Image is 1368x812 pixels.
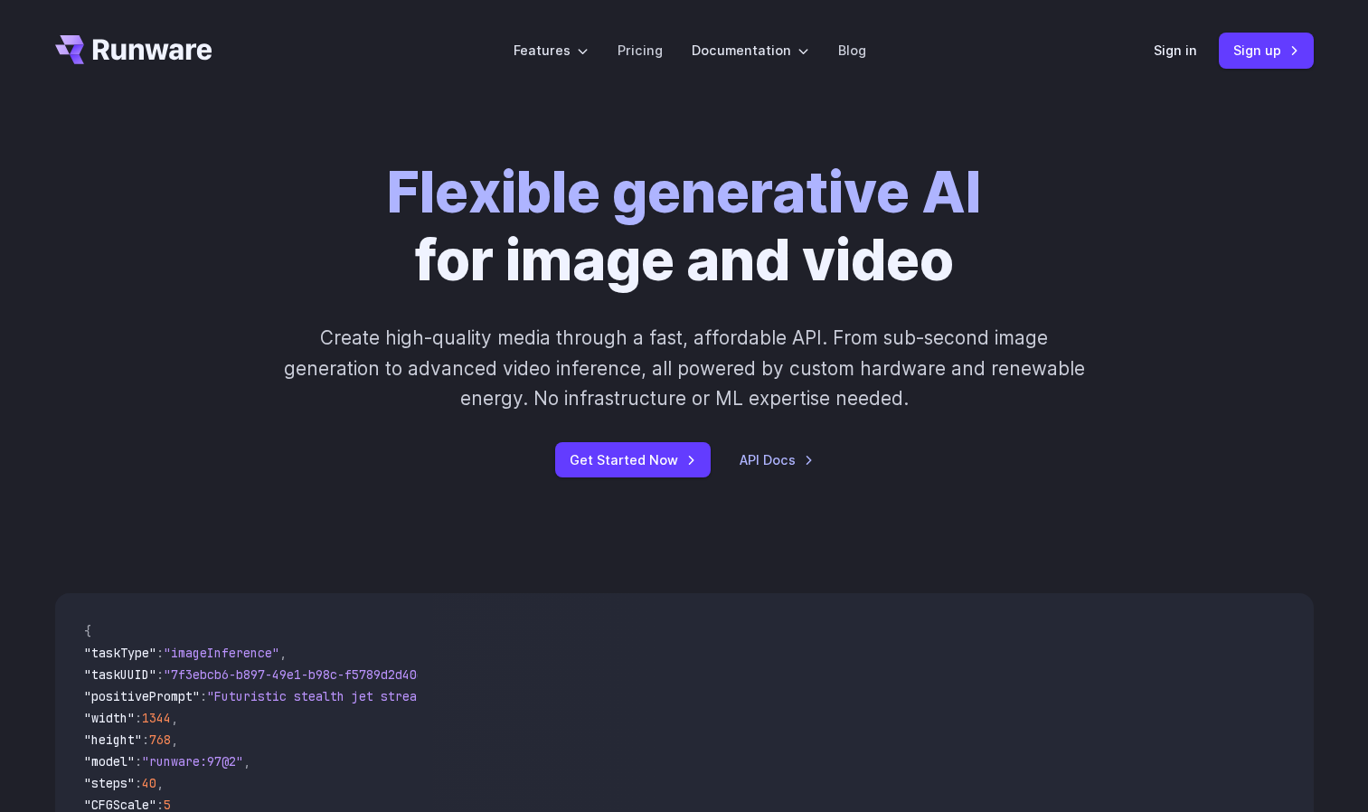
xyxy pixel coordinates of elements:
span: 40 [142,775,156,791]
span: "runware:97@2" [142,753,243,770]
span: "7f3ebcb6-b897-49e1-b98c-f5789d2d40d7" [164,666,439,683]
span: : [135,710,142,726]
a: Get Started Now [555,442,711,477]
span: : [142,732,149,748]
span: "Futuristic stealth jet streaking through a neon-lit cityscape with glowing purple exhaust" [207,688,865,704]
p: Create high-quality media through a fast, affordable API. From sub-second image generation to adv... [281,323,1087,413]
span: : [156,645,164,661]
a: Go to / [55,35,212,64]
span: "taskType" [84,645,156,661]
a: Blog [838,40,866,61]
span: "steps" [84,775,135,791]
label: Documentation [692,40,809,61]
a: API Docs [740,449,814,470]
span: "width" [84,710,135,726]
label: Features [514,40,589,61]
span: , [279,645,287,661]
span: "height" [84,732,142,748]
span: "imageInference" [164,645,279,661]
a: Sign in [1154,40,1197,61]
span: 768 [149,732,171,748]
strong: Flexible generative AI [387,158,981,226]
span: { [84,623,91,639]
span: , [171,710,178,726]
span: : [135,775,142,791]
span: "positivePrompt" [84,688,200,704]
span: "taskUUID" [84,666,156,683]
a: Sign up [1219,33,1314,68]
span: : [135,753,142,770]
span: : [200,688,207,704]
h1: for image and video [387,159,981,294]
span: , [171,732,178,748]
span: 1344 [142,710,171,726]
span: , [243,753,250,770]
span: "model" [84,753,135,770]
span: , [156,775,164,791]
a: Pricing [618,40,663,61]
span: : [156,666,164,683]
